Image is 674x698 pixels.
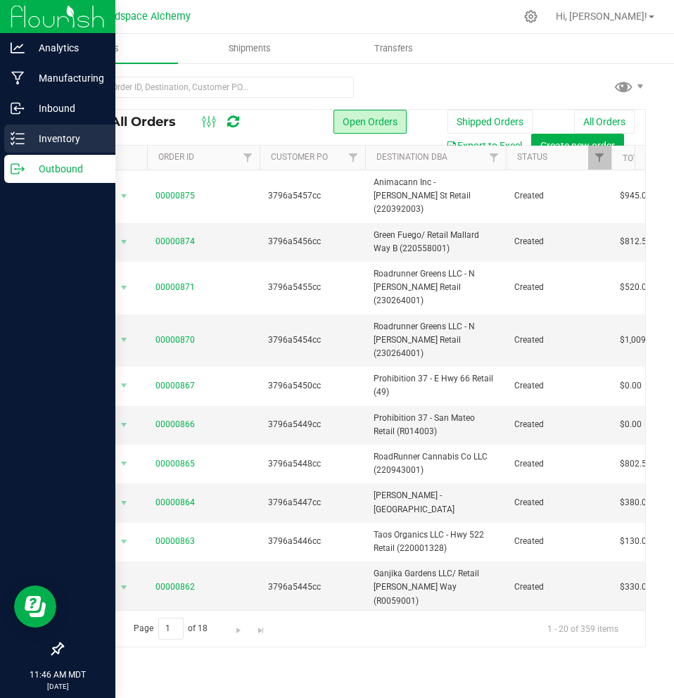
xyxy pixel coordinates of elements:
[514,281,603,294] span: Created
[155,418,195,431] a: 00000866
[268,496,357,509] span: 3796a5447cc
[25,39,109,56] p: Analytics
[374,320,497,361] span: Roadrunner Greens LLC - N [PERSON_NAME] Retail (230264001)
[155,535,195,548] a: 00000863
[25,130,109,147] p: Inventory
[96,11,191,23] span: Headspace Alchemy
[268,334,357,347] span: 3796a5454cc
[333,110,407,134] button: Open Orders
[620,535,651,548] span: $130.00
[620,379,642,393] span: $0.00
[155,580,195,594] a: 00000862
[268,580,357,594] span: 3796a5445cc
[514,496,603,509] span: Created
[620,189,651,203] span: $945.00
[620,235,651,248] span: $812.50
[155,379,195,393] a: 00000867
[374,528,497,555] span: Taos Organics LLC - Hwy 522 Retail (220001328)
[115,415,133,435] span: select
[25,160,109,177] p: Outbound
[115,330,133,350] span: select
[11,132,25,146] inline-svg: Inventory
[517,152,547,162] a: Status
[536,618,630,639] span: 1 - 20 of 359 items
[115,232,133,252] span: select
[115,578,133,597] span: select
[376,152,447,162] a: Destination DBA
[620,496,651,509] span: $380.00
[14,585,56,628] iframe: Resource center
[11,162,25,176] inline-svg: Outbound
[155,496,195,509] a: 00000864
[210,42,290,55] span: Shipments
[374,567,497,608] span: Ganjika Gardens LLC/ Retail [PERSON_NAME] Way (R0059001)
[514,535,603,548] span: Created
[122,618,220,640] span: Page of 18
[588,146,611,170] a: Filter
[115,376,133,395] span: select
[623,153,673,163] a: Total Price
[115,454,133,474] span: select
[11,101,25,115] inline-svg: Inbound
[25,70,109,87] p: Manufacturing
[437,134,531,158] button: Export to Excel
[11,41,25,55] inline-svg: Analytics
[322,34,466,63] a: Transfers
[483,146,506,170] a: Filter
[155,457,195,471] a: 00000865
[540,140,615,151] span: Create new order
[374,450,497,477] span: RoadRunner Cannabis Co LLC (220943001)
[374,267,497,308] span: Roadrunner Greens LLC - N [PERSON_NAME] Retail (230264001)
[229,618,249,637] a: Go to the next page
[620,334,658,347] span: $1,009.00
[447,110,533,134] button: Shipped Orders
[374,372,497,399] span: Prohibition 37 - E Hwy 66 Retail (49)
[514,334,603,347] span: Created
[620,457,651,471] span: $802.50
[268,418,357,431] span: 3796a5449cc
[514,580,603,594] span: Created
[178,34,322,63] a: Shipments
[25,100,109,117] p: Inbound
[620,418,642,431] span: $0.00
[6,668,109,681] p: 11:46 AM MDT
[374,412,497,438] span: Prohibition 37 - San Mateo Retail (R014003)
[11,71,25,85] inline-svg: Manufacturing
[374,489,497,516] span: [PERSON_NAME] - [GEOGRAPHIC_DATA]
[620,580,651,594] span: $330.00
[6,681,109,692] p: [DATE]
[155,235,195,248] a: 00000874
[158,152,194,162] a: Order ID
[514,189,603,203] span: Created
[556,11,647,22] span: Hi, [PERSON_NAME]!
[268,281,357,294] span: 3796a5455cc
[250,618,271,637] a: Go to the last page
[374,176,497,217] span: Animacann Inc - [PERSON_NAME] St Retail (220392003)
[531,134,624,158] button: Create new order
[155,334,195,347] a: 00000870
[158,618,184,640] input: 1
[574,110,635,134] button: All Orders
[620,281,651,294] span: $520.00
[514,418,603,431] span: Created
[268,235,357,248] span: 3796a5456cc
[268,457,357,471] span: 3796a5448cc
[236,146,260,170] a: Filter
[514,379,603,393] span: Created
[522,10,540,23] div: Manage settings
[342,146,365,170] a: Filter
[514,457,603,471] span: Created
[268,379,357,393] span: 3796a5450cc
[268,189,357,203] span: 3796a5457cc
[514,235,603,248] span: Created
[110,114,190,129] span: All Orders
[155,281,195,294] a: 00000871
[115,532,133,552] span: select
[268,535,357,548] span: 3796a5446cc
[271,152,328,162] a: Customer PO
[115,278,133,298] span: select
[355,42,432,55] span: Transfers
[115,186,133,206] span: select
[155,189,195,203] a: 00000875
[62,77,354,98] input: Search Order ID, Destination, Customer PO...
